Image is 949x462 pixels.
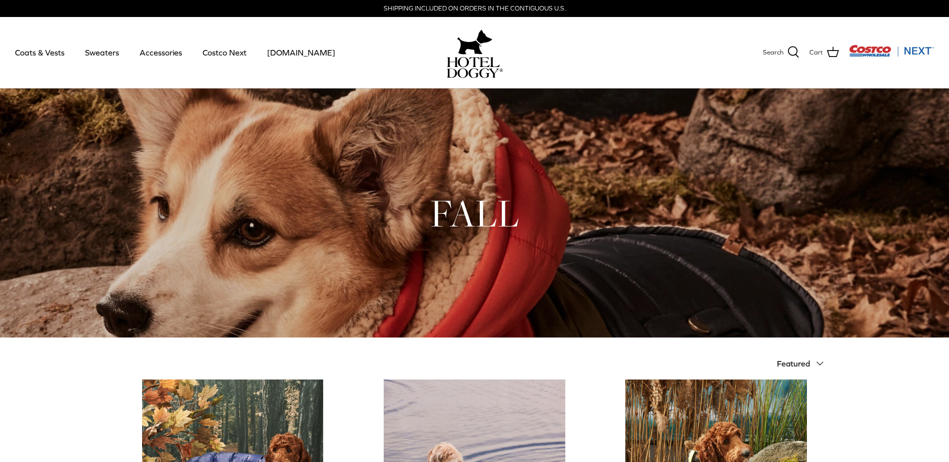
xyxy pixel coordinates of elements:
[194,35,256,69] a: Costco Next
[777,352,830,374] button: Featured
[131,35,191,69] a: Accessories
[849,44,934,57] img: Costco Next
[763,46,799,59] a: Search
[6,35,74,69] a: Coats & Vests
[447,27,503,78] a: hoteldoggy.com hoteldoggycom
[777,359,810,368] span: Featured
[809,46,839,59] a: Cart
[447,57,503,78] img: hoteldoggycom
[763,47,783,58] span: Search
[120,188,830,237] h1: FALL
[258,35,344,69] a: [DOMAIN_NAME]
[849,51,934,58] a: Visit Costco Next
[457,27,492,57] img: hoteldoggy.com
[809,47,823,58] span: Cart
[76,35,128,69] a: Sweaters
